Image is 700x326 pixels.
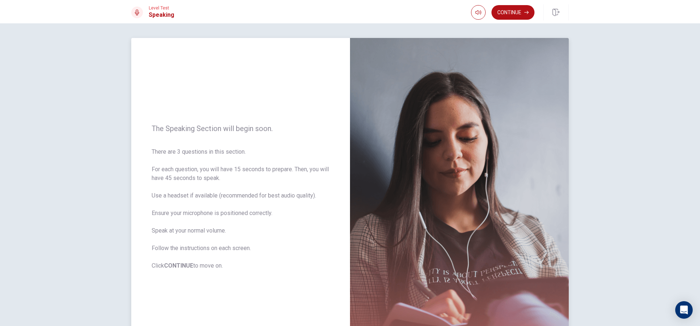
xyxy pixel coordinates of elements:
b: CONTINUE [164,262,193,269]
span: The Speaking Section will begin soon. [152,124,330,133]
h1: Speaking [149,11,174,19]
span: Level Test [149,5,174,11]
span: There are 3 questions in this section. For each question, you will have 15 seconds to prepare. Th... [152,147,330,270]
button: Continue [491,5,534,20]
div: Open Intercom Messenger [675,301,693,319]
